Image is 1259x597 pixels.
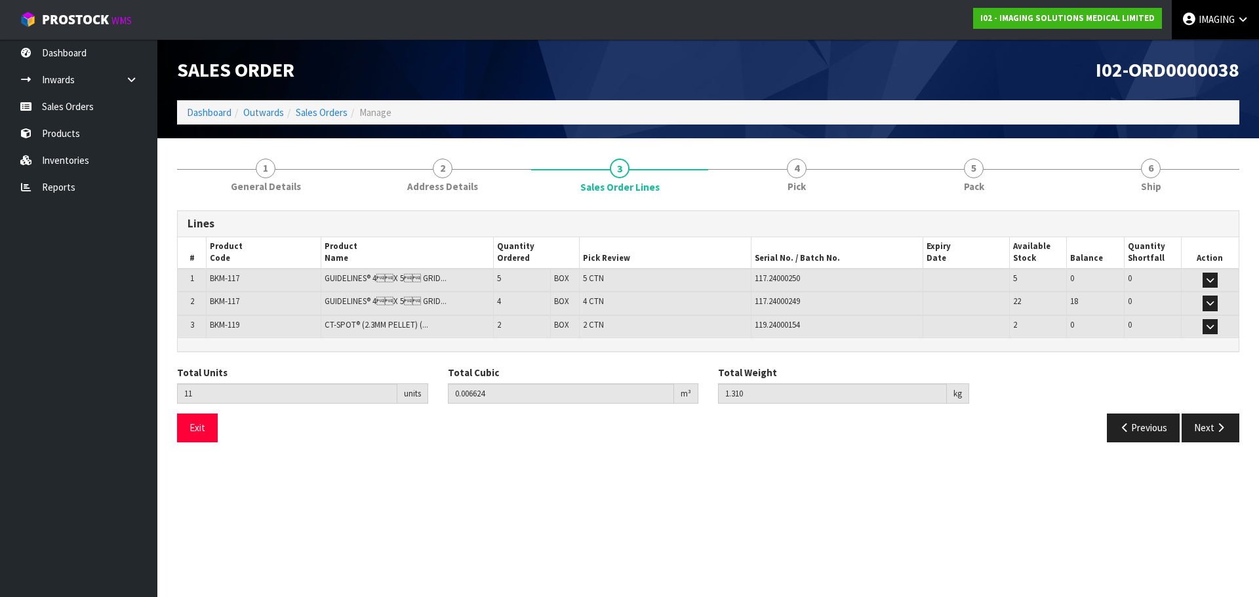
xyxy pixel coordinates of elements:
[755,319,800,330] span: 119.24000154
[177,414,218,442] button: Exit
[177,201,1239,452] span: Sales Order Lines
[42,11,109,28] span: ProStock
[359,106,391,119] span: Manage
[1141,159,1161,178] span: 6
[325,319,428,330] span: CT-SPOT® (2.3MM PELLET) (...
[448,383,675,404] input: Total Cubic
[1067,237,1124,269] th: Balance
[177,383,397,404] input: Total Units
[755,273,800,284] span: 117.24000250
[1013,273,1017,284] span: 5
[554,319,569,330] span: BOX
[1128,273,1132,284] span: 0
[755,296,800,307] span: 117.24000249
[190,319,194,330] span: 3
[207,237,321,269] th: Product Code
[580,180,660,194] span: Sales Order Lines
[407,180,478,193] span: Address Details
[210,296,239,307] span: BKM-117
[1124,237,1181,269] th: Quantity Shortfall
[497,273,501,284] span: 5
[190,296,194,307] span: 2
[188,218,1229,230] h3: Lines
[1141,180,1161,193] span: Ship
[256,159,275,178] span: 1
[579,237,751,269] th: Pick Review
[554,296,569,307] span: BOX
[1181,237,1239,269] th: Action
[325,273,447,284] span: GUIDELINES® 4X 5 GRID...
[1013,319,1017,330] span: 2
[243,106,284,119] a: Outwards
[296,106,348,119] a: Sales Orders
[493,237,579,269] th: Quantity Ordered
[583,319,604,330] span: 2 CTN
[210,319,239,330] span: BKM-119
[964,159,984,178] span: 5
[1128,296,1132,307] span: 0
[610,159,629,178] span: 3
[674,383,698,404] div: m³
[1182,414,1239,442] button: Next
[554,273,569,284] span: BOX
[1070,319,1074,330] span: 0
[923,237,1009,269] th: Expiry Date
[788,180,806,193] span: Pick
[497,296,501,307] span: 4
[397,383,428,404] div: units
[1070,273,1074,284] span: 0
[1009,237,1066,269] th: Available Stock
[178,237,207,269] th: #
[1013,296,1021,307] span: 22
[177,366,228,379] label: Total Units
[210,273,239,284] span: BKM-117
[231,180,301,193] span: General Details
[187,106,231,119] a: Dashboard
[1199,13,1235,26] span: IMAGING
[20,11,36,28] img: cube-alt.png
[1070,296,1078,307] span: 18
[1128,319,1132,330] span: 0
[433,159,452,178] span: 2
[583,273,604,284] span: 5 CTN
[947,383,969,404] div: kg
[787,159,807,178] span: 4
[718,366,777,379] label: Total Weight
[751,237,923,269] th: Serial No. / Batch No.
[583,296,604,307] span: 4 CTN
[177,57,294,82] span: Sales Order
[1107,414,1180,442] button: Previous
[448,366,499,379] label: Total Cubic
[190,273,194,284] span: 1
[718,383,947,404] input: Total Weight
[111,14,132,27] small: WMS
[321,237,493,269] th: Product Name
[964,180,984,193] span: Pack
[325,296,447,307] span: GUIDELINES® 4X 5 GRID...
[497,319,501,330] span: 2
[980,12,1155,24] strong: I02 - IMAGING SOLUTIONS MEDICAL LIMITED
[1096,57,1239,82] span: I02-ORD0000038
